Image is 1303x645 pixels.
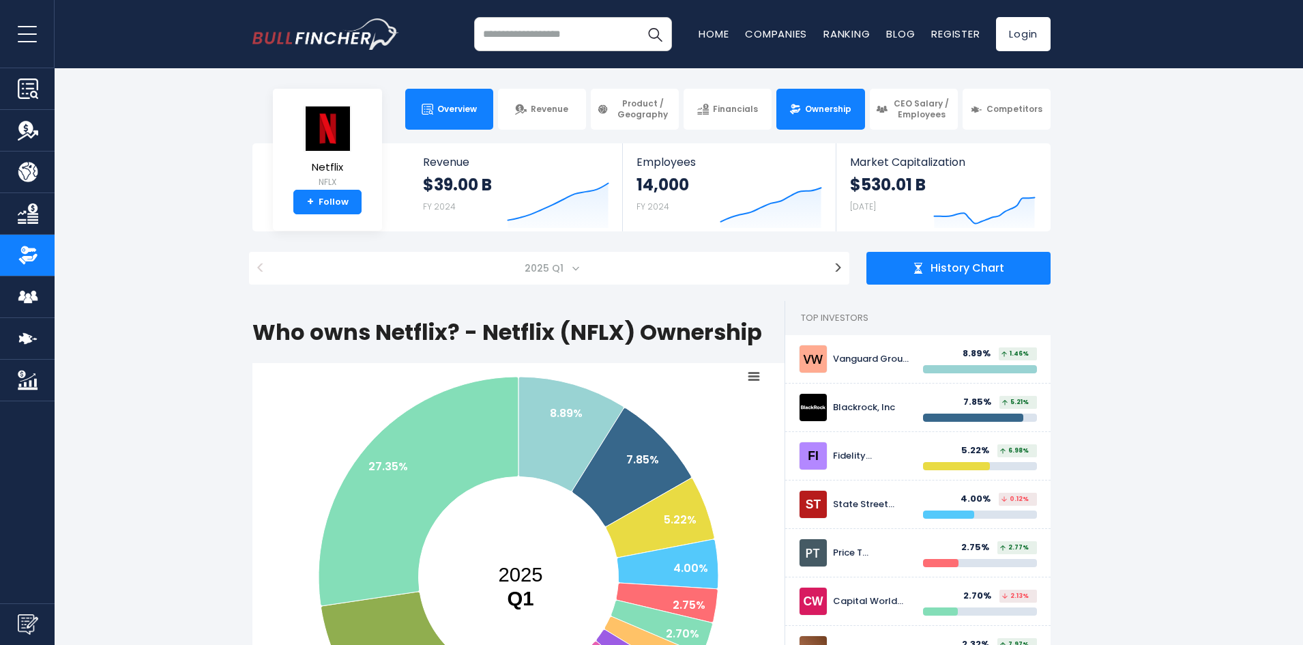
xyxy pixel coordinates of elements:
[673,597,705,613] text: 2.75%
[307,196,314,208] strong: +
[303,105,352,190] a: Netflix NFLX
[963,348,999,360] div: 8.89%
[785,301,1051,335] h2: Top Investors
[833,402,913,414] div: Blackrock, Inc
[961,542,997,554] div: 2.75%
[776,89,864,130] a: Ownership
[531,104,568,115] span: Revenue
[626,452,659,468] text: 7.85%
[423,174,492,195] strong: $39.00 B
[913,263,924,274] img: history chart
[293,190,362,214] a: +Follow
[963,590,999,602] div: 2.70%
[664,512,697,528] text: 5.22%
[304,162,351,173] span: Netflix
[666,626,699,642] text: 2.70%
[963,397,999,408] div: 7.85%
[368,459,408,474] text: 27.35%
[963,89,1051,130] a: Competitors
[1001,496,1029,502] span: 0.12%
[638,17,672,51] button: Search
[591,89,679,130] a: Product / Geography
[1002,399,1029,405] span: 5.21%
[252,316,785,349] h1: Who owns Netflix? - Netflix (NFLX) Ownership
[507,587,533,610] tspan: Q1
[1000,545,1029,551] span: 2.77%
[805,104,851,115] span: Ownership
[833,450,913,462] div: Fidelity Investments (FMR)
[823,27,870,41] a: Ranking
[833,547,913,559] div: Price T [PERSON_NAME] Associates Inc
[304,176,351,188] small: NFLX
[249,252,272,285] button: <
[519,259,572,278] span: 2025 Q1
[1000,448,1029,454] span: 6.98%
[892,98,952,119] span: CEO Salary / Employees
[623,143,835,231] a: Employees 14,000 FY 2024
[1002,593,1029,599] span: 2.13%
[745,27,807,41] a: Companies
[886,27,915,41] a: Blog
[409,143,623,231] a: Revenue $39.00 B FY 2024
[1001,351,1029,357] span: 1.46%
[636,201,669,212] small: FY 2024
[550,405,583,421] text: 8.89%
[961,445,997,457] div: 5.22%
[699,27,729,41] a: Home
[833,499,913,511] div: State Street Corp
[636,174,689,195] strong: 14,000
[713,104,758,115] span: Financials
[996,17,1051,51] a: Login
[423,156,609,169] span: Revenue
[870,89,958,130] a: CEO Salary / Employees
[405,89,493,130] a: Overview
[850,201,876,212] small: [DATE]
[278,252,820,285] span: 2025 Q1
[931,261,1004,276] span: History Chart
[836,143,1049,231] a: Market Capitalization $530.01 B [DATE]
[986,104,1042,115] span: Competitors
[18,245,38,266] img: Ownership
[636,156,821,169] span: Employees
[423,201,456,212] small: FY 2024
[961,493,999,505] div: 4.00%
[252,18,399,50] a: Go to homepage
[833,354,913,365] div: Vanguard Group Inc
[850,156,1036,169] span: Market Capitalization
[684,89,772,130] a: Financials
[931,27,980,41] a: Register
[673,560,708,576] text: 4.00%
[613,98,673,119] span: Product / Geography
[437,104,477,115] span: Overview
[498,563,542,610] text: 2025
[498,89,586,130] a: Revenue
[833,596,913,607] div: Capital World Investors
[850,174,926,195] strong: $530.01 B
[827,252,849,285] button: >
[252,18,399,50] img: bullfincher logo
